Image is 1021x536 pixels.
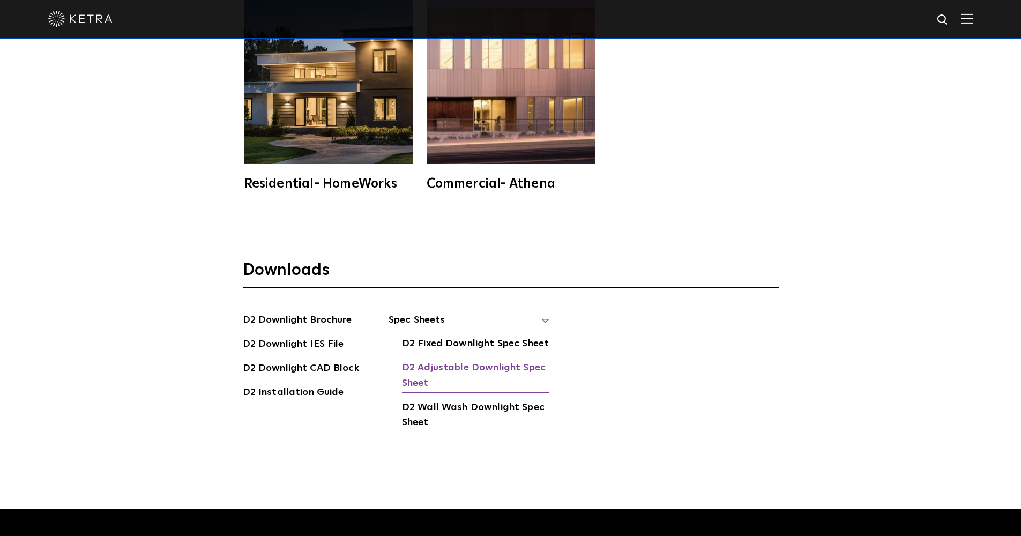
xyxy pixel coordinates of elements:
a: D2 Installation Guide [243,385,344,402]
h3: Downloads [243,260,779,288]
a: D2 Fixed Downlight Spec Sheet [402,336,549,353]
a: D2 Wall Wash Downlight Spec Sheet [402,400,549,433]
div: Commercial- Athena [427,177,595,190]
a: D2 Downlight Brochure [243,312,352,330]
img: ketra-logo-2019-white [48,11,113,27]
a: D2 Downlight IES File [243,337,344,354]
a: D2 Downlight CAD Block [243,361,359,378]
a: D2 Adjustable Downlight Spec Sheet [402,360,549,393]
div: Residential- HomeWorks [244,177,413,190]
span: Spec Sheets [389,312,549,336]
img: Hamburger%20Nav.svg [961,13,973,24]
img: search icon [936,13,950,27]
